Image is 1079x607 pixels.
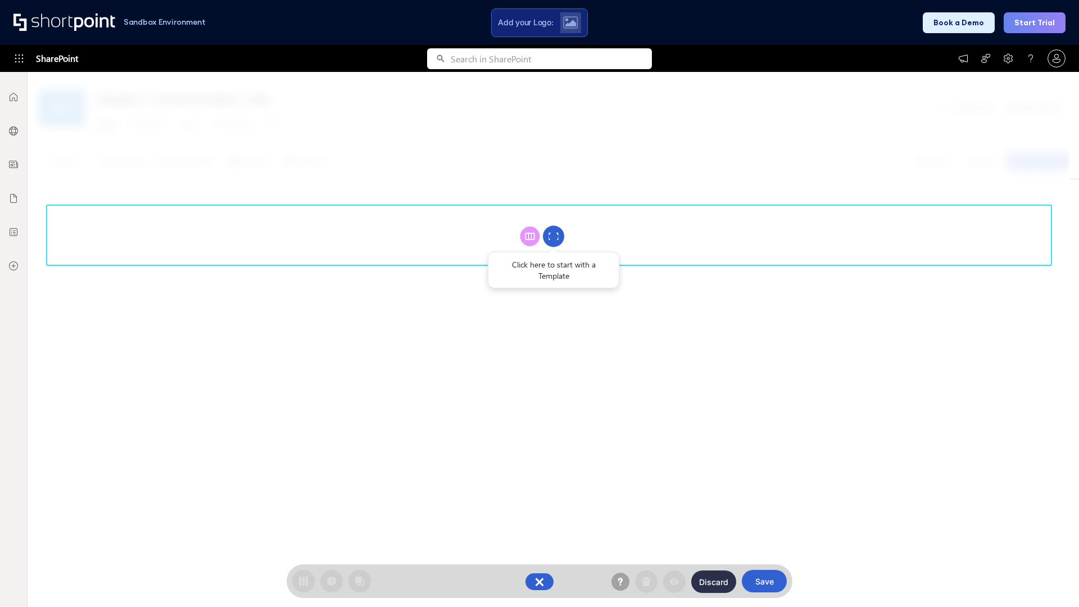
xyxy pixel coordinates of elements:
[691,570,736,593] button: Discard
[124,19,206,25] h1: Sandbox Environment
[36,45,78,72] span: SharePoint
[923,12,995,33] button: Book a Demo
[563,16,578,29] img: Upload logo
[451,48,652,69] input: Search in SharePoint
[742,570,787,592] button: Save
[498,17,553,28] span: Add your Logo:
[1023,553,1079,607] iframe: Chat Widget
[1004,12,1066,33] button: Start Trial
